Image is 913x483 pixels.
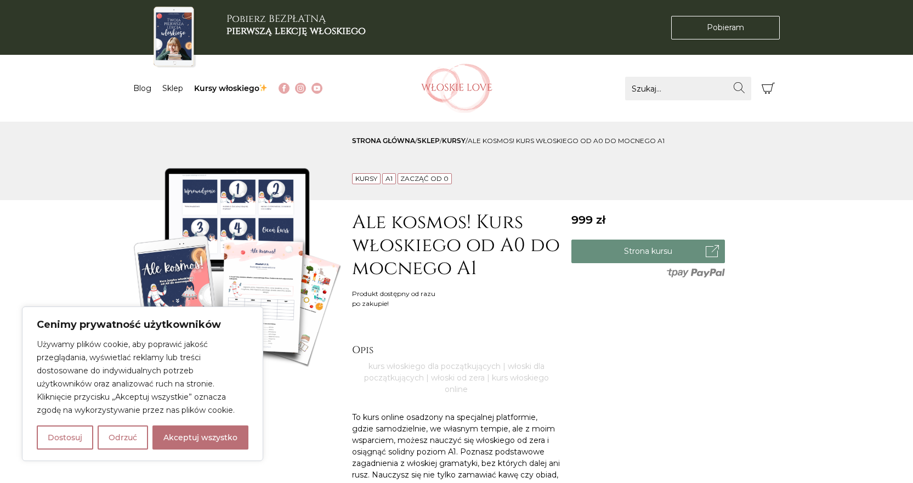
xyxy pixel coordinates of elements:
button: Dostosuj [37,425,93,450]
img: ✨ [259,84,267,92]
span: Pobieram [707,22,744,33]
a: Kursy [442,137,466,145]
span: / / / [352,137,665,145]
a: Blog [133,83,151,93]
p: Cenimy prywatność użytkowników [37,318,248,331]
a: Kursy włoskiego [194,83,268,93]
button: Odrzuć [98,425,148,450]
a: A1 [385,174,393,183]
div: Produkt dostępny od razu po zakupie! [352,289,435,309]
a: Sklep [162,83,183,93]
span: 999 [571,213,605,226]
h1: Ale kosmos! Kurs włoskiego od A0 do mocnego A1 [352,211,560,280]
a: sklep [417,137,440,145]
a: Strona główna [352,137,415,145]
span: Ale kosmos! Kurs włoskiego od A0 do mocnego A1 [468,137,665,145]
p: kurs włoskiego dla początkujących | włoski dla początkujących | włoski od zera | kurs włoskiego o... [352,361,560,395]
a: Kursy [355,174,377,183]
input: Szukaj... [625,77,751,100]
button: Koszyk [757,77,780,100]
a: Pobieram [671,16,780,39]
a: Strona kursu [571,240,725,263]
h2: Opis [352,344,560,356]
a: Zacząć od 0 [400,174,449,183]
button: Akceptuj wszystko [152,425,248,450]
b: pierwszą lekcję włoskiego [226,24,366,38]
img: Włoskielove [421,64,492,113]
h3: Pobierz BEZPŁATNĄ [226,13,366,37]
p: Używamy plików cookie, aby poprawić jakość przeglądania, wyświetlać reklamy lub treści dostosowan... [37,338,248,417]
